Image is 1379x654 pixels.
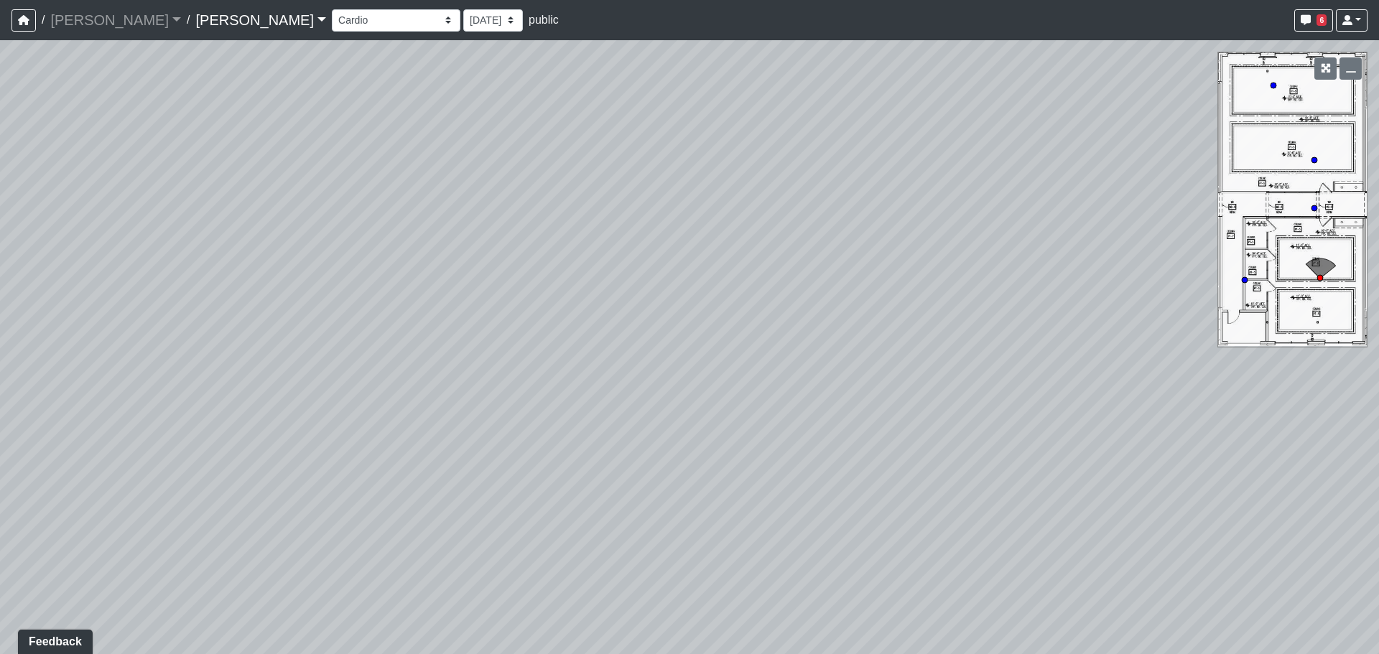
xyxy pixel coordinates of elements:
[11,625,96,654] iframe: Ybug feedback widget
[36,6,50,34] span: /
[181,6,195,34] span: /
[1317,14,1327,26] span: 6
[195,6,326,34] a: [PERSON_NAME]
[529,14,559,26] span: public
[50,6,181,34] a: [PERSON_NAME]
[1294,9,1333,32] button: 6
